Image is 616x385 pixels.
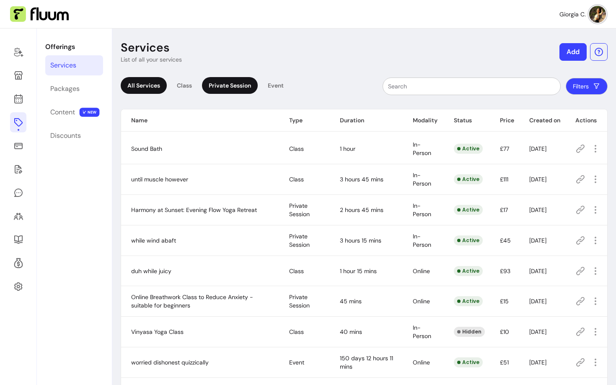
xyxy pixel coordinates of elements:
span: 3 hours 45 mins [340,176,383,183]
div: All Services [121,77,167,94]
div: Class [170,77,199,94]
span: Harmony at Sunset: Evening Flow Yoga Retreat [131,206,257,214]
img: Fluum Logo [10,6,69,22]
div: Active [454,144,483,154]
span: Class [289,145,304,152]
th: Type [279,109,329,132]
th: Created on [519,109,565,132]
a: Discounts [45,126,103,146]
th: Name [121,109,279,132]
span: [DATE] [529,267,546,275]
span: Online [413,359,430,366]
th: Modality [403,109,444,132]
span: In-Person [413,171,431,187]
a: Settings [10,276,26,297]
span: NEW [80,108,100,117]
a: Home [10,42,26,62]
a: Resources [10,230,26,250]
span: [DATE] [529,206,546,214]
div: Hidden [454,327,485,337]
span: £15 [500,297,509,305]
span: until muscle however [131,176,188,183]
a: Clients [10,206,26,226]
a: Content NEW [45,102,103,122]
button: Filters [566,78,608,95]
span: Class [289,176,304,183]
th: Actions [565,109,607,132]
span: while wind abaft [131,237,176,244]
div: Event [261,77,290,94]
span: 150 days 12 hours 11 mins [340,354,393,370]
a: My Messages [10,183,26,203]
span: Online Breathwork Class to Reduce Anxiety - suitable for beginners [131,293,253,309]
a: Refer & Earn [10,253,26,273]
span: £45 [500,237,511,244]
span: [DATE] [529,176,546,183]
span: Online [413,297,430,305]
span: In-Person [413,324,431,340]
span: 1 hour 15 mins [340,267,377,275]
span: 1 hour [340,145,355,152]
div: Services [50,60,76,70]
div: Active [454,357,483,367]
span: [DATE] [529,145,546,152]
span: In-Person [413,202,431,218]
th: Price [490,109,519,132]
a: Services [45,55,103,75]
span: Sound Bath [131,145,162,152]
span: £93 [500,267,510,275]
span: 45 mins [340,297,362,305]
p: Services [121,40,170,55]
span: [DATE] [529,359,546,366]
span: In-Person [413,141,431,157]
a: Packages [45,79,103,99]
th: Duration [330,109,403,132]
a: My Page [10,65,26,85]
div: Packages [50,84,80,94]
span: worried dishonest quizzically [131,359,209,366]
p: Offerings [45,42,103,52]
div: Active [454,205,483,215]
span: Vinyasa Yoga Class [131,328,184,336]
div: Discounts [50,131,81,141]
a: Offerings [10,112,26,132]
span: In-Person [413,233,431,248]
div: Content [50,107,75,117]
span: 3 hours 15 mins [340,237,381,244]
span: Private Session [289,202,310,218]
div: Active [454,266,483,276]
span: [DATE] [529,297,546,305]
div: Private Session [202,77,258,94]
img: avatar [589,6,606,23]
button: avatarGiorgia C. [559,6,606,23]
span: 2 hours 45 mins [340,206,383,214]
div: Active [454,235,483,245]
input: Search [388,82,555,90]
span: [DATE] [529,237,546,244]
span: Class [289,267,304,275]
p: List of all your services [121,55,182,64]
span: £51 [500,359,509,366]
span: Class [289,328,304,336]
div: Active [454,174,483,184]
th: Status [444,109,490,132]
span: 40 mins [340,328,362,336]
span: Private Session [289,233,310,248]
span: £111 [500,176,508,183]
a: Waivers [10,159,26,179]
div: Active [454,296,483,306]
span: Private Session [289,293,310,309]
a: Sales [10,136,26,156]
span: [DATE] [529,328,546,336]
span: Online [413,267,430,275]
button: Add [559,43,587,61]
span: Event [289,359,304,366]
span: duh while juicy [131,267,171,275]
a: Calendar [10,89,26,109]
span: £10 [500,328,509,336]
span: Giorgia C. [559,10,586,18]
span: £17 [500,206,508,214]
span: £77 [500,145,509,152]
